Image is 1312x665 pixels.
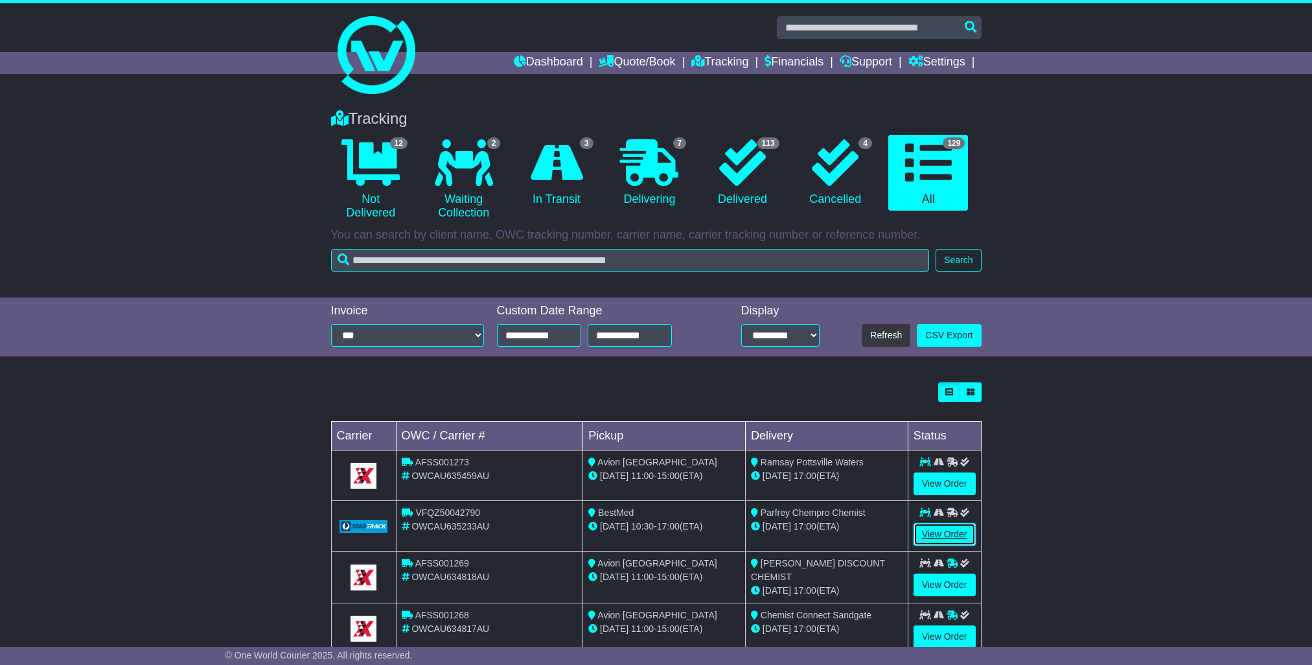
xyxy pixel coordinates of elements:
span: VFQZ50042790 [415,507,480,518]
td: Pickup [583,422,746,450]
span: BestMed [598,507,634,518]
span: OWCAU634818AU [411,572,489,582]
div: - (ETA) [588,622,740,636]
a: Quote/Book [599,52,675,74]
div: - (ETA) [588,520,740,533]
td: OWC / Carrier # [396,422,583,450]
span: 15:00 [657,572,680,582]
a: 7 Delivering [610,135,689,211]
span: 11:00 [631,624,654,634]
span: 17:00 [794,585,816,596]
a: View Order [914,523,976,546]
a: Support [840,52,892,74]
span: AFSS001273 [415,457,469,467]
div: (ETA) [751,584,903,598]
span: [DATE] [600,624,628,634]
a: View Order [914,472,976,495]
div: (ETA) [751,622,903,636]
span: Avion [GEOGRAPHIC_DATA] [597,457,717,467]
td: Carrier [331,422,396,450]
span: [DATE] [763,624,791,634]
button: Refresh [862,324,910,347]
a: 3 In Transit [516,135,596,211]
span: 17:00 [794,521,816,531]
span: [DATE] [763,521,791,531]
span: 7 [673,137,687,149]
a: Settings [908,52,965,74]
a: 129 All [888,135,968,211]
div: Custom Date Range [497,304,705,318]
a: 2 Waiting Collection [424,135,503,225]
span: 4 [858,137,872,149]
a: 12 Not Delivered [331,135,411,225]
td: Status [908,422,981,450]
span: [DATE] [600,521,628,531]
span: Ramsay Pottsville Waters [761,457,864,467]
span: AFSS001268 [415,610,469,620]
a: Financials [765,52,823,74]
span: © One World Courier 2025. All rights reserved. [225,650,413,660]
span: OWCAU634817AU [411,624,489,634]
span: [DATE] [763,471,791,481]
a: Dashboard [514,52,583,74]
div: Tracking [325,110,988,128]
span: 17:00 [794,471,816,481]
span: [DATE] [763,585,791,596]
span: OWCAU635459AU [411,471,489,481]
span: 10:30 [631,521,654,531]
p: You can search by client name, OWC tracking number, carrier name, carrier tracking number or refe... [331,228,982,242]
span: Avion [GEOGRAPHIC_DATA] [597,558,717,568]
a: View Order [914,574,976,596]
div: - (ETA) [588,570,740,584]
a: Tracking [691,52,748,74]
span: Chemist Connect Sandgate [761,610,871,620]
span: 11:00 [631,572,654,582]
img: GetCarrierServiceLogo [351,463,376,489]
a: View Order [914,625,976,648]
span: 12 [390,137,408,149]
span: Parfrey Chempro Chemist [761,507,866,518]
span: 15:00 [657,624,680,634]
img: GetCarrierServiceLogo [351,565,376,590]
a: 113 Delivered [702,135,782,211]
div: (ETA) [751,469,903,483]
span: 113 [757,137,779,149]
span: 15:00 [657,471,680,481]
div: (ETA) [751,520,903,533]
div: - (ETA) [588,469,740,483]
span: [PERSON_NAME] DISCOUNT CHEMIST [751,558,885,582]
img: GetCarrierServiceLogo [340,520,388,533]
span: [DATE] [600,572,628,582]
td: Delivery [745,422,908,450]
button: Search [936,249,981,272]
a: 4 Cancelled [796,135,875,211]
div: Display [741,304,820,318]
span: 3 [580,137,593,149]
span: AFSS001269 [415,558,469,568]
span: 17:00 [794,624,816,634]
span: 2 [487,137,501,149]
div: Invoice [331,304,484,318]
span: OWCAU635233AU [411,521,489,531]
img: GetCarrierServiceLogo [351,616,376,642]
span: 129 [943,137,965,149]
span: [DATE] [600,471,628,481]
span: 17:00 [657,521,680,531]
a: CSV Export [917,324,981,347]
span: 11:00 [631,471,654,481]
span: Avion [GEOGRAPHIC_DATA] [597,610,717,620]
